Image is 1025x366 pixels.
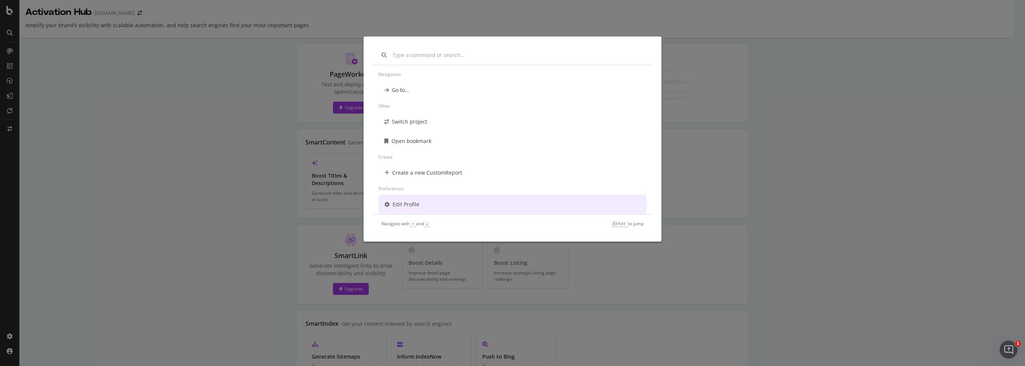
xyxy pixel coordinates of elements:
[392,118,427,125] div: Switch project
[381,220,430,227] div: Navigate with and
[611,221,628,227] kbd: Enter
[392,169,462,176] div: Create a new CustomReport
[378,151,647,163] div: Create
[392,86,409,94] div: Go to...
[1015,341,1021,347] span: 1
[1000,341,1018,359] iframe: Intercom live chat
[378,100,647,112] div: Other
[378,182,647,195] div: Preferences
[410,221,416,227] kbd: ↑
[424,221,430,227] kbd: ↓
[391,137,431,145] div: Open bookmark
[378,68,647,80] div: Navigation
[393,201,419,208] div: Edit Profile
[611,220,644,227] div: to jump
[364,36,661,242] div: modal
[393,51,644,59] input: Type a command or search…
